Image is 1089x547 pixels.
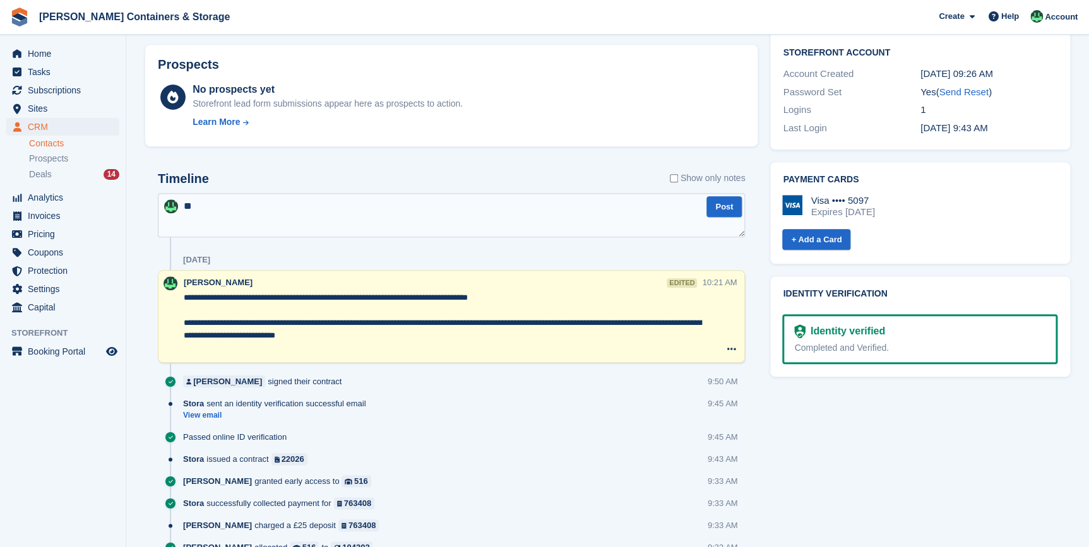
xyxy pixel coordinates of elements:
input: Show only notes [670,172,678,185]
span: Stora [183,397,204,409]
span: Prospects [29,153,68,165]
img: Arjun Preetham [164,199,178,213]
time: 2025-08-29 08:43:18 UTC [920,122,987,133]
span: Pricing [28,225,104,243]
a: menu [6,280,119,298]
div: [DATE] [183,255,210,265]
span: Help [1001,10,1019,23]
a: menu [6,81,119,99]
div: 763408 [344,497,371,509]
span: Create [939,10,964,23]
div: Visa •••• 5097 [811,195,874,206]
span: Settings [28,280,104,298]
a: menu [6,100,119,117]
div: Yes [920,85,1058,100]
a: menu [6,207,119,225]
div: 9:50 AM [708,375,738,387]
div: Learn More [193,115,240,129]
a: menu [6,63,119,81]
a: 516 [342,475,371,487]
div: issued a contract [183,453,314,465]
h2: Timeline [158,172,209,186]
div: 9:43 AM [708,453,738,465]
div: 9:45 AM [708,397,738,409]
div: Password Set [783,85,920,100]
div: 14 [104,169,119,180]
span: [PERSON_NAME] [183,475,252,487]
span: [PERSON_NAME] [183,519,252,531]
div: No prospects yet [193,82,463,97]
a: menu [6,343,119,360]
a: 763408 [334,497,375,509]
div: 516 [354,475,368,487]
a: 763408 [338,519,379,531]
div: successfully collected payment for [183,497,381,509]
span: Coupons [28,244,104,261]
a: menu [6,262,119,279]
a: 22026 [271,453,307,465]
img: Arjun Preetham [1030,10,1043,23]
span: Protection [28,262,104,279]
div: edited [667,278,697,288]
div: Account Created [783,67,920,81]
div: 9:33 AM [708,475,738,487]
h2: Payment cards [783,175,1057,185]
div: 9:33 AM [708,519,738,531]
a: [PERSON_NAME] [183,375,265,387]
a: menu [6,244,119,261]
a: Send Reset [939,86,988,97]
h2: Prospects [158,57,219,72]
a: + Add a Card [782,229,850,250]
a: menu [6,225,119,243]
div: [PERSON_NAME] [193,375,262,387]
span: Sites [28,100,104,117]
a: menu [6,118,119,136]
button: Post [706,196,742,217]
span: Account [1045,11,1078,23]
div: 763408 [348,519,376,531]
div: granted early access to [183,475,378,487]
span: Storefront [11,327,126,339]
div: 9:45 AM [708,431,738,443]
span: Tasks [28,63,104,81]
span: Analytics [28,189,104,206]
div: Last Login [783,121,920,136]
h2: Storefront Account [783,45,1057,58]
span: Home [28,45,104,62]
span: Stora [183,497,204,509]
span: Stora [183,453,204,465]
span: Capital [28,298,104,316]
div: 1 [920,103,1058,117]
a: View email [183,410,372,421]
div: [DATE] 09:26 AM [920,67,1058,81]
div: sent an identity verification successful email [183,397,372,409]
a: Preview store [104,344,119,359]
span: [PERSON_NAME] [184,278,253,287]
a: menu [6,45,119,62]
span: CRM [28,118,104,136]
div: Storefront lead form submissions appear here as prospects to action. [193,97,463,110]
div: 22026 [282,453,304,465]
span: Subscriptions [28,81,104,99]
div: Identity verified [806,324,885,339]
a: menu [6,298,119,316]
a: [PERSON_NAME] Containers & Storage [34,6,235,27]
a: menu [6,189,119,206]
span: Booking Portal [28,343,104,360]
div: signed their contract [183,375,348,387]
div: Passed online ID verification [183,431,293,443]
div: charged a £25 deposit [183,519,385,531]
img: Visa Logo [782,195,802,215]
span: ( ) [936,86,991,97]
div: Expires [DATE] [811,206,874,218]
h2: Identity verification [783,289,1057,299]
a: Prospects [29,152,119,165]
div: Completed and Verified. [794,341,1045,355]
a: Learn More [193,115,463,129]
img: Arjun Preetham [164,276,177,290]
img: stora-icon-8386f47178a22dfd0bd8f6a31ec36ba5ce8667c1dd55bd0f319d3a0aa187defe.svg [10,8,29,26]
label: Show only notes [670,172,746,185]
span: Invoices [28,207,104,225]
div: 10:21 AM [702,276,737,288]
a: Deals 14 [29,168,119,181]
